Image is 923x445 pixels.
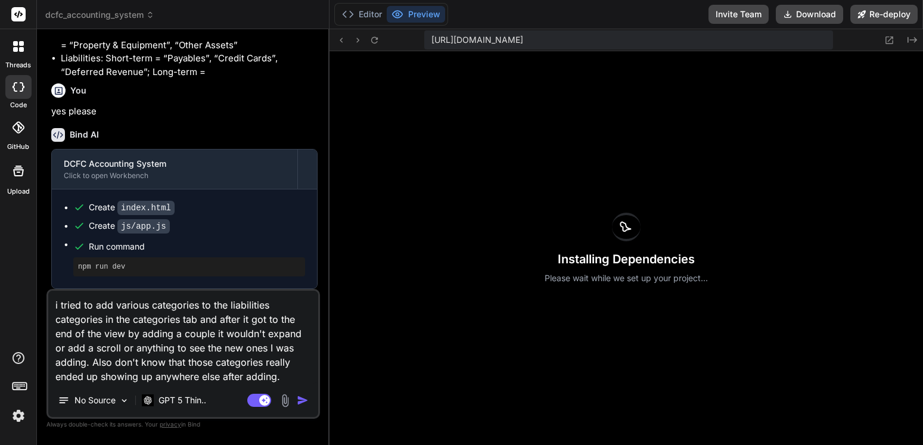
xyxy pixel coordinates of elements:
img: icon [297,394,309,406]
code: index.html [117,201,175,215]
label: GitHub [7,142,29,152]
button: Invite Team [708,5,769,24]
span: dcfc_accounting_system [45,9,154,21]
p: GPT 5 Thin.. [159,394,206,406]
label: threads [5,60,31,70]
div: DCFC Accounting System [64,158,285,170]
button: Re-deploy [850,5,918,24]
button: Editor [337,6,387,23]
label: code [10,100,27,110]
span: privacy [160,421,181,428]
li: Liabilities: Short-term = “Payables”, “Credit Cards”, “Deferred Revenue”; Long-term = [61,52,318,79]
img: GPT 5 Thinking High [142,394,154,406]
button: Preview [387,6,445,23]
button: DCFC Accounting SystemClick to open Workbench [52,150,297,189]
div: Create [89,201,175,214]
p: yes please [51,105,318,119]
p: Please wait while we set up your project... [545,272,708,284]
span: [URL][DOMAIN_NAME] [431,34,523,46]
div: Create [89,220,170,232]
button: Download [776,5,843,24]
code: js/app.js [117,219,170,234]
div: Click to open Workbench [64,171,285,181]
h6: You [70,85,86,97]
h3: Installing Dependencies [545,251,708,267]
img: Pick Models [119,396,129,406]
span: Run command [89,241,305,253]
textarea: i tried to add various categories to the liabilities categories in the categories tab and after i... [48,291,318,384]
img: settings [8,406,29,426]
pre: npm run dev [78,262,300,272]
h6: Bind AI [70,129,99,141]
p: Always double-check its answers. Your in Bind [46,419,320,430]
p: No Source [74,394,116,406]
img: attachment [278,394,292,407]
label: Upload [7,186,30,197]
